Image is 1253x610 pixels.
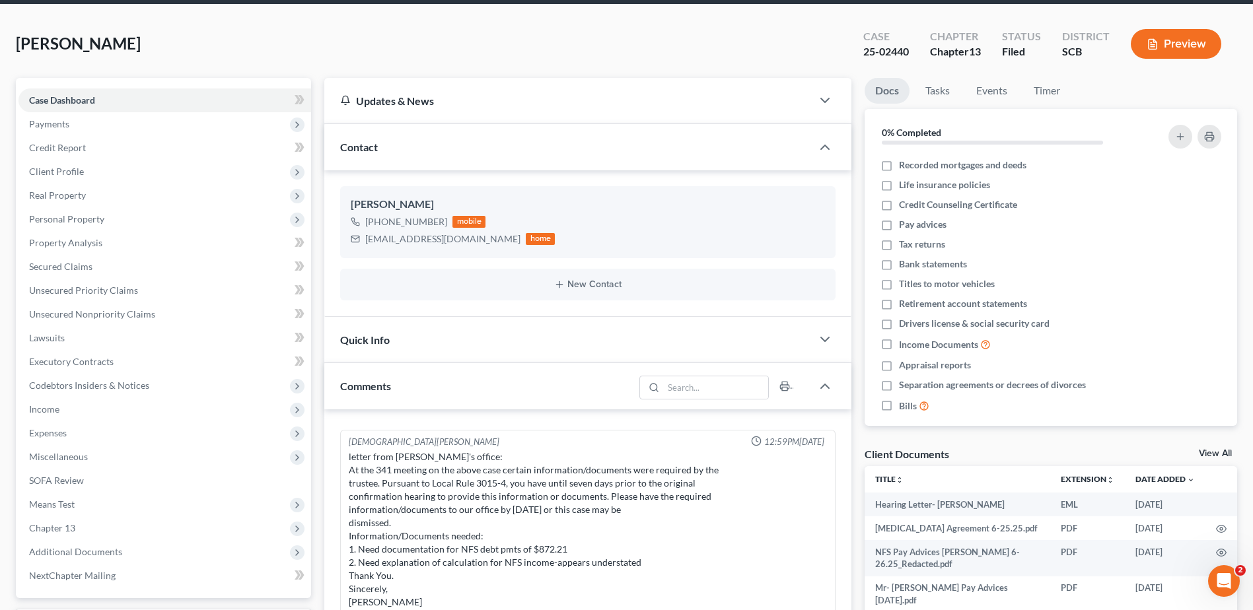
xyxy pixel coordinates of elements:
span: Income [29,403,59,415]
span: Life insurance policies [899,178,990,191]
span: Income Documents [899,338,978,351]
a: Extensionunfold_more [1061,474,1114,484]
div: [DEMOGRAPHIC_DATA][PERSON_NAME] [349,436,499,448]
div: home [526,233,555,245]
span: Real Property [29,189,86,201]
input: Search... [663,376,768,399]
div: District [1062,29,1110,44]
a: Unsecured Priority Claims [18,279,311,302]
button: Preview [1131,29,1221,59]
div: [EMAIL_ADDRESS][DOMAIN_NAME] [365,232,520,246]
span: Property Analysis [29,237,102,248]
span: Bills [899,399,917,413]
span: Chapter 13 [29,522,75,533]
span: Recorded mortgages and deeds [899,158,1026,172]
td: [DATE] [1125,516,1205,540]
div: Client Documents [865,447,949,461]
a: Docs [865,78,910,104]
span: Unsecured Nonpriority Claims [29,308,155,320]
iframe: Intercom live chat [1208,565,1240,597]
td: PDF [1050,540,1125,576]
span: 2 [1235,565,1246,576]
div: 25-02440 [863,44,909,59]
a: Unsecured Nonpriority Claims [18,302,311,326]
div: Chapter [930,29,981,44]
span: Client Profile [29,166,84,177]
i: expand_more [1187,476,1195,484]
span: Unsecured Priority Claims [29,285,138,296]
span: Payments [29,118,69,129]
a: Credit Report [18,136,311,160]
span: Appraisal reports [899,358,971,372]
div: letter from [PERSON_NAME]'s office: At the 341 meeting on the above case certain information/docu... [349,450,827,609]
a: Timer [1023,78,1071,104]
a: Property Analysis [18,231,311,255]
span: Codebtors Insiders & Notices [29,380,149,391]
div: SCB [1062,44,1110,59]
i: unfold_more [896,476,904,484]
a: NextChapter Mailing [18,564,311,588]
span: SOFA Review [29,475,84,486]
a: Executory Contracts [18,350,311,374]
span: Separation agreements or decrees of divorces [899,378,1086,391]
div: [PHONE_NUMBER] [365,215,447,228]
td: [MEDICAL_DATA] Agreement 6-25.25.pdf [865,516,1050,540]
span: 12:59PM[DATE] [764,436,824,448]
td: [DATE] [1125,540,1205,576]
span: Retirement account statements [899,297,1027,310]
div: mobile [452,216,485,228]
strong: 0% Completed [882,127,941,138]
td: Hearing Letter- [PERSON_NAME] [865,492,1050,516]
div: Updates & News [340,94,796,108]
span: Quick Info [340,333,390,346]
span: Executory Contracts [29,356,114,367]
a: SOFA Review [18,469,311,492]
div: [PERSON_NAME] [351,197,825,213]
a: Titleunfold_more [875,474,904,484]
span: Tax returns [899,238,945,251]
div: Chapter [930,44,981,59]
span: Secured Claims [29,261,92,272]
span: NextChapter Mailing [29,570,116,581]
span: Personal Property [29,213,104,224]
div: Filed [1002,44,1041,59]
td: NFS Pay Advices [PERSON_NAME] 6-26.25_Redacted.pdf [865,540,1050,576]
span: Expenses [29,427,67,438]
span: Contact [340,141,378,153]
a: View All [1199,449,1232,458]
span: Miscellaneous [29,451,88,462]
span: Lawsuits [29,332,65,343]
a: Tasks [915,78,960,104]
span: [PERSON_NAME] [16,34,141,53]
span: Titles to motor vehicles [899,277,995,290]
span: Comments [340,380,391,392]
span: Case Dashboard [29,94,95,106]
a: Events [966,78,1018,104]
td: [DATE] [1125,492,1205,516]
span: Credit Report [29,142,86,153]
span: Drivers license & social security card [899,317,1050,330]
a: Case Dashboard [18,88,311,112]
span: Credit Counseling Certificate [899,198,1017,211]
i: unfold_more [1106,476,1114,484]
a: Secured Claims [18,255,311,279]
div: Case [863,29,909,44]
a: Lawsuits [18,326,311,350]
td: PDF [1050,516,1125,540]
span: Bank statements [899,257,967,271]
span: Means Test [29,498,75,510]
td: EML [1050,492,1125,516]
a: Date Added expand_more [1135,474,1195,484]
button: New Contact [351,279,825,290]
div: Status [1002,29,1041,44]
span: Additional Documents [29,546,122,557]
span: Pay advices [899,218,947,231]
span: 13 [969,45,981,57]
